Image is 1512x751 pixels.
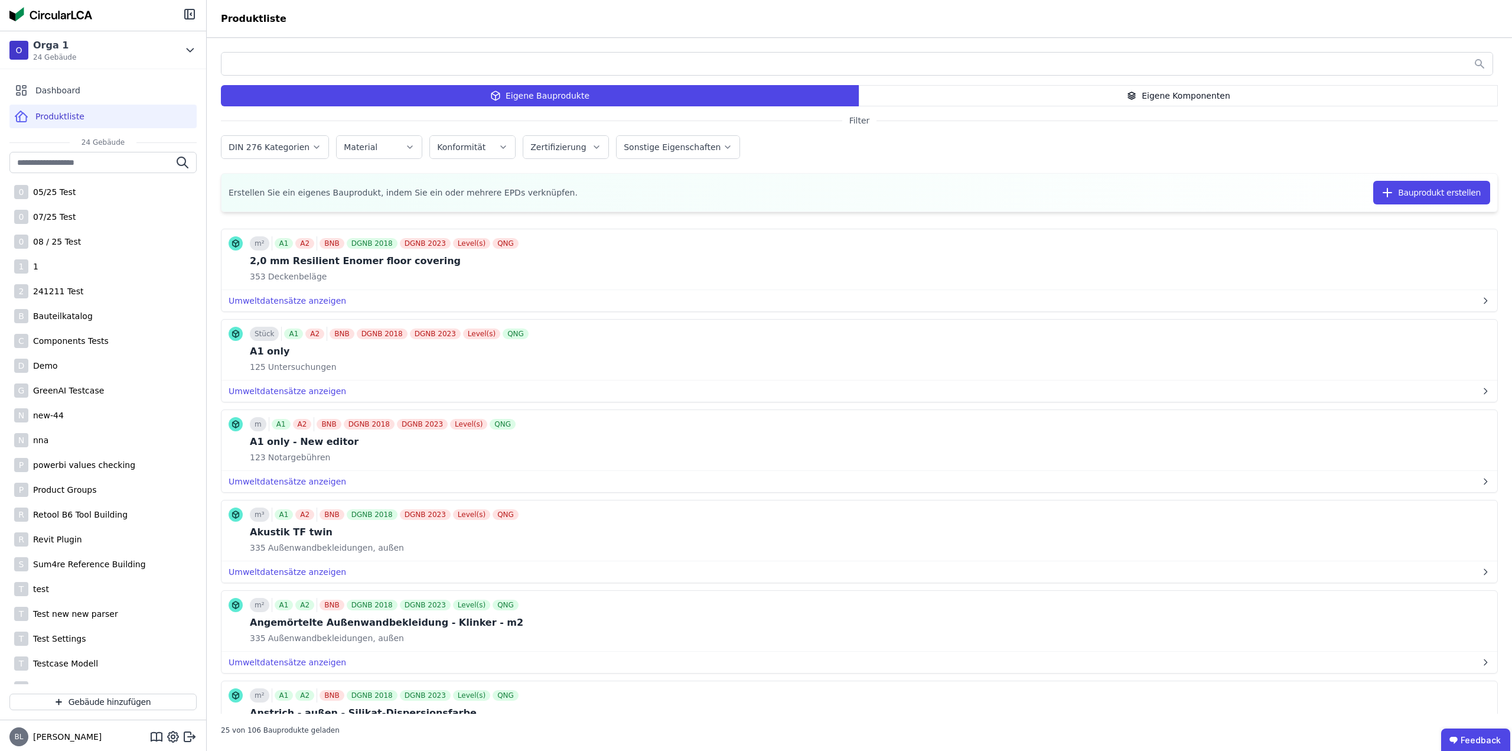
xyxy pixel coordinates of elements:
[250,435,518,449] div: A1 only - New editor
[250,254,521,268] div: 2,0 mm Resilient Enomer floor covering
[28,583,49,595] div: test
[250,598,269,612] div: m²
[250,525,521,539] div: Akustik TF twin
[221,652,1497,673] button: Umweltdatensätze anzeigen
[250,236,269,251] div: m²
[14,532,28,547] div: R
[320,600,344,610] div: BNB
[28,236,81,248] div: 08 / 25 Test
[266,271,327,282] span: Deckenbeläge
[28,409,64,421] div: new-44
[28,285,83,297] div: 241211 Test
[14,681,28,695] div: T
[28,360,58,372] div: Demo
[28,261,38,272] div: 1
[35,84,80,96] span: Dashboard
[229,142,312,152] label: DIN 276 Kategorien
[250,344,531,359] div: A1 only
[221,561,1497,583] button: Umweltdatensätze anzeigen
[400,509,451,520] div: DGNB 2023
[14,284,28,298] div: 2
[347,238,397,249] div: DGNB 2018
[9,41,28,60] div: O
[397,419,448,430] div: DGNB 2023
[28,484,97,496] div: Product Groups
[221,85,859,106] div: Eigene Bauprodukte
[453,238,490,249] div: Level(s)
[400,600,451,610] div: DGNB 2023
[453,690,490,701] div: Level(s)
[14,210,28,224] div: 0
[14,557,28,571] div: S
[266,361,337,373] span: Untersuchungen
[295,690,314,701] div: A2
[493,238,519,249] div: QNG
[453,600,490,610] div: Level(s)
[493,690,519,701] div: QNG
[344,142,380,152] label: Material
[266,632,404,644] span: Außenwandbekleidungen, außen
[221,381,1497,402] button: Umweltdatensätze anzeigen
[229,187,578,199] span: Erstellen Sie ein eigenes Bauprodukt, indem Sie ein oder mehrere EPDs verknüpfen.
[859,85,1498,106] div: Eigene Komponenten
[320,509,344,520] div: BNB
[250,417,266,431] div: m
[28,608,118,620] div: Test new new parser
[437,142,488,152] label: Konformität
[221,471,1497,492] button: Umweltdatensätze anzeigen
[221,136,328,158] button: DIN 276 Kategorien
[266,542,404,554] span: Außenwandbekleidungen, außen
[250,508,269,522] div: m³
[410,329,461,339] div: DGNB 2023
[14,433,28,447] div: N
[14,334,28,348] div: C
[272,419,291,430] div: A1
[221,721,340,735] div: 25 von 106 Bauprodukte geladen
[320,238,344,249] div: BNB
[14,607,28,621] div: T
[14,508,28,522] div: R
[250,616,523,630] div: Angemörtelte Außenwandbekleidung - Klinker - m2
[14,309,28,323] div: B
[250,688,269,703] div: m²
[275,600,294,610] div: A1
[14,185,28,199] div: 0
[275,690,294,701] div: A1
[330,329,354,339] div: BNB
[14,458,28,472] div: P
[295,509,314,520] div: A2
[284,329,303,339] div: A1
[293,419,312,430] div: A2
[305,329,324,339] div: A2
[221,290,1497,311] button: Umweltdatensätze anzeigen
[28,682,151,694] div: Testing Units Transformation
[503,329,529,339] div: QNG
[400,690,451,701] div: DGNB 2023
[28,434,48,446] div: nna
[9,7,92,21] img: Concular
[347,509,397,520] div: DGNB 2018
[14,656,28,671] div: T
[9,694,197,710] button: Gebäude hinzufügen
[28,558,146,570] div: Sum4re Reference Building
[33,53,76,62] span: 24 Gebäude
[430,136,515,158] button: Konformität
[490,419,516,430] div: QNG
[28,633,86,645] div: Test Settings
[275,238,294,249] div: A1
[14,408,28,422] div: N
[493,509,519,520] div: QNG
[14,483,28,497] div: P
[207,12,301,26] div: Produktliste
[617,136,739,158] button: Sonstige Eigenschaften
[463,329,500,339] div: Level(s)
[28,310,93,322] div: Bauteilkatalog
[344,419,395,430] div: DGNB 2018
[450,419,487,430] div: Level(s)
[28,335,109,347] div: Components Tests
[28,658,98,669] div: Testcase Modell
[357,329,408,339] div: DGNB 2018
[250,706,521,720] div: Anstrich - außen - Silikat-Dispersionsfarbe
[14,582,28,596] div: T
[295,238,314,249] div: A2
